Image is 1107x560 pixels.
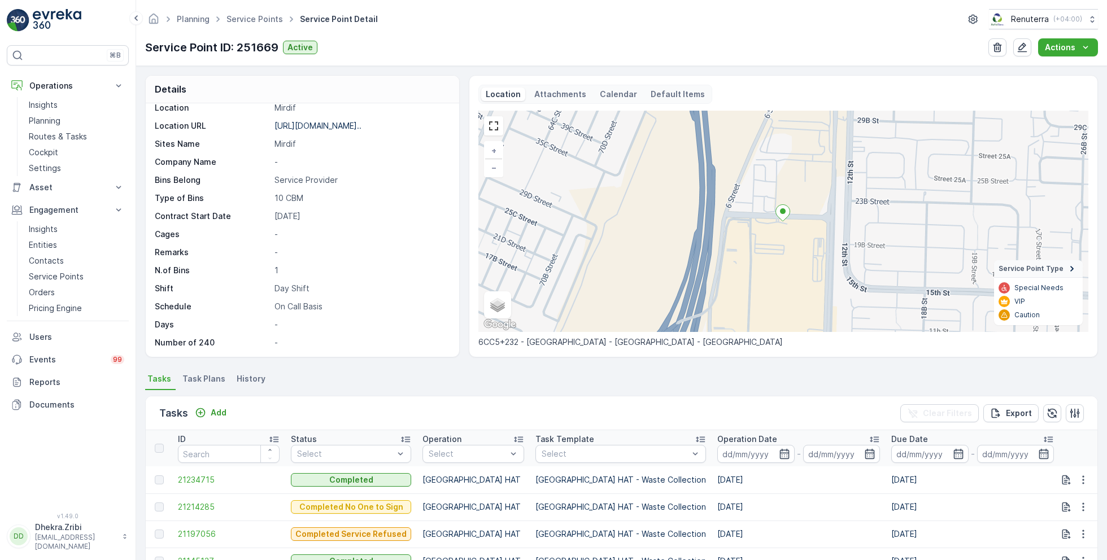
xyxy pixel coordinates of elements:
p: Renuterra [1011,14,1049,25]
p: Cages [155,229,270,240]
p: Engagement [29,204,106,216]
button: Add [190,406,231,419]
button: Renuterra(+04:00) [989,9,1098,29]
td: [GEOGRAPHIC_DATA] HAT [417,493,530,520]
div: Toggle Row Selected [155,475,164,484]
p: Mirdif [274,138,447,150]
td: [GEOGRAPHIC_DATA] HAT [417,520,530,548]
a: 21214285 [178,501,280,513]
span: Task Plans [182,373,225,384]
td: [DATE] [886,520,1060,548]
p: [EMAIL_ADDRESS][DOMAIN_NAME] [35,533,116,551]
p: - [274,156,447,168]
img: Google [481,317,518,332]
a: View Fullscreen [485,117,502,134]
td: [DATE] [886,493,1060,520]
p: Default Items [651,89,705,100]
p: Tasks [159,405,188,421]
a: Contacts [24,253,129,269]
a: Planning [24,113,129,129]
p: Task Template [535,434,594,445]
p: VIP [1014,297,1025,306]
img: logo [7,9,29,32]
button: DDDhekra.Zribi[EMAIL_ADDRESS][DOMAIN_NAME] [7,522,129,551]
p: Service Point ID: 251669 [145,39,278,56]
span: v 1.49.0 [7,513,129,519]
p: 99 [113,355,122,364]
p: Pricing Engine [29,303,82,314]
button: Completed No One to Sign [291,500,411,514]
p: Type of Bins [155,193,270,204]
p: Settings [29,163,61,174]
p: Operation Date [717,434,777,445]
p: Entities [29,239,57,251]
p: 10 CBM [274,193,447,204]
img: logo_light-DOdMpM7g.png [33,9,81,32]
a: Planning [177,14,210,24]
p: Insights [29,99,58,111]
button: Actions [1038,38,1098,56]
p: Export [1006,408,1032,419]
p: Number of 240 [155,337,270,348]
p: Shift [155,283,270,294]
a: Documents [7,393,129,416]
p: Location [486,89,521,100]
p: N.of Bins [155,265,270,276]
p: Bins Belong [155,174,270,186]
input: dd/mm/yyyy [891,445,969,463]
p: [DATE] [274,211,447,222]
span: + [491,146,496,155]
p: Select [297,448,394,460]
button: Operations [7,75,129,97]
p: Planning [29,115,60,126]
button: Engagement [7,199,129,221]
p: Mirdif [274,102,447,113]
p: Insights [29,224,58,235]
p: Add [211,407,226,418]
p: Clear Filters [923,408,972,419]
div: Toggle Row Selected [155,530,164,539]
p: Calendar [600,89,637,100]
input: Search [178,445,280,463]
p: Company Name [155,156,270,168]
a: Service Points [226,14,283,24]
p: Documents [29,399,124,410]
p: Remarks [155,247,270,258]
p: On Call Basis [274,301,447,312]
td: [GEOGRAPHIC_DATA] HAT [417,466,530,493]
td: [DATE] [712,520,886,548]
p: Events [29,354,104,365]
p: - [797,447,801,461]
p: 6CC5+232 - [GEOGRAPHIC_DATA] - [GEOGRAPHIC_DATA] - [GEOGRAPHIC_DATA] [478,336,1088,348]
a: Service Points [24,269,129,285]
span: Service Point Detail [298,14,380,25]
p: Reports [29,377,124,388]
p: Sites Name [155,138,270,150]
p: Orders [29,287,55,298]
a: 21234715 [178,474,280,485]
p: Asset [29,182,106,193]
p: Completed [329,474,373,485]
p: Contacts [29,255,64,266]
p: Completed No One to Sign [299,501,403,513]
p: 1 [274,265,447,276]
input: dd/mm/yyyy [803,445,881,463]
p: Dhekra.Zribi [35,522,116,533]
a: Pricing Engine [24,300,129,316]
td: [GEOGRAPHIC_DATA] HAT - Waste Collection [530,466,712,493]
span: 21197056 [178,528,280,540]
a: Homepage [147,17,160,27]
span: History [237,373,265,384]
p: Day Shift [274,283,447,294]
button: Clear Filters [900,404,979,422]
a: Events99 [7,348,129,371]
span: Tasks [147,373,171,384]
p: Operation [422,434,461,445]
a: Cockpit [24,145,129,160]
p: ⌘B [110,51,121,60]
a: Routes & Tasks [24,129,129,145]
td: [DATE] [712,493,886,520]
a: Reports [7,371,129,393]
